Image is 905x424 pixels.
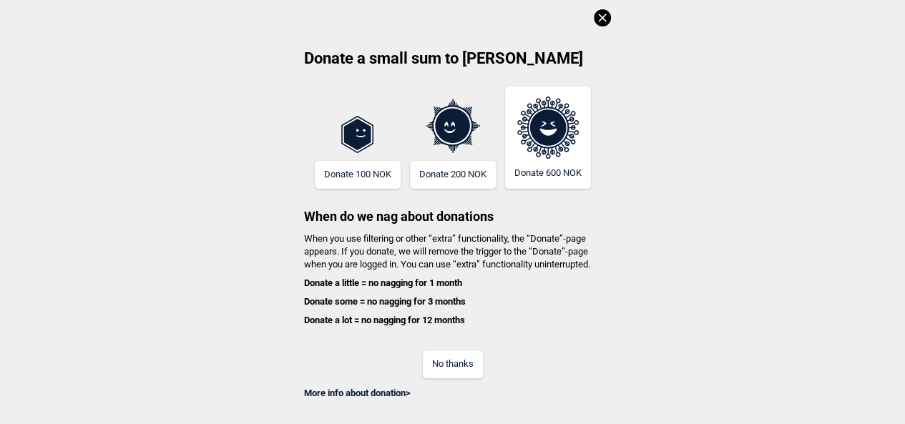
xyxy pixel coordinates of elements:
[304,315,465,325] b: Donate a lot = no nagging for 12 months
[295,189,611,225] h3: When do we nag about donations
[295,232,611,327] h4: When you use filtering or other “extra” functionality, the “Donate”-page appears. If you donate, ...
[410,161,496,189] button: Donate 200 NOK
[304,388,411,398] a: More info about donation>
[304,296,466,307] b: Donate some = no nagging for 3 months
[304,277,462,288] b: Donate a little = no nagging for 1 month
[423,350,483,378] button: No thanks
[295,48,611,79] h2: Donate a small sum to [PERSON_NAME]
[315,161,401,189] button: Donate 100 NOK
[505,87,591,189] button: Donate 600 NOK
